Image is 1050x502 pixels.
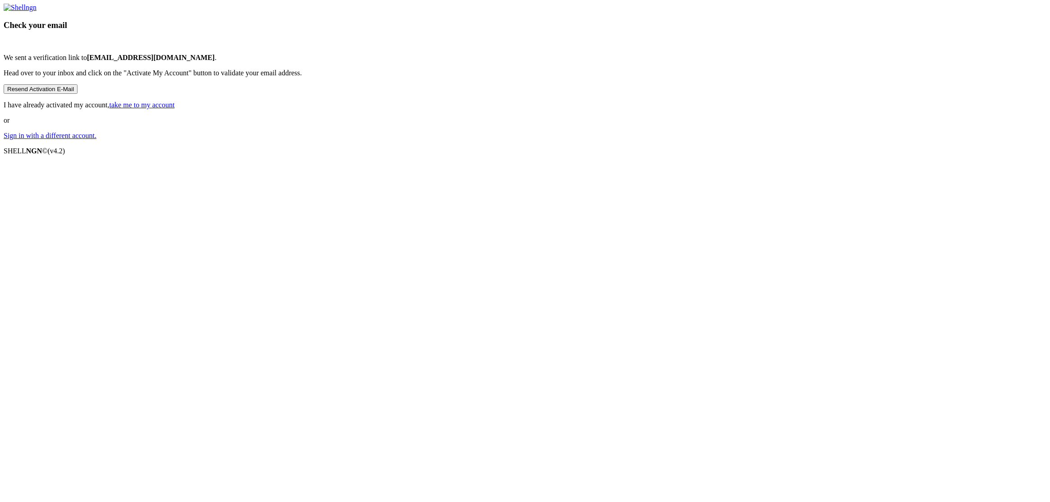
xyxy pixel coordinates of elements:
p: We sent a verification link to . [4,54,1046,62]
b: NGN [26,147,42,155]
b: [EMAIL_ADDRESS][DOMAIN_NAME] [87,54,215,61]
a: Sign in with a different account. [4,132,96,139]
span: SHELL © [4,147,65,155]
p: I have already activated my account, [4,101,1046,109]
a: take me to my account [110,101,175,109]
h3: Check your email [4,20,1046,30]
div: or [4,4,1046,140]
button: Resend Activation E-Mail [4,84,78,94]
p: Head over to your inbox and click on the "Activate My Account" button to validate your email addr... [4,69,1046,77]
img: Shellngn [4,4,37,12]
span: 4.2.0 [48,147,65,155]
